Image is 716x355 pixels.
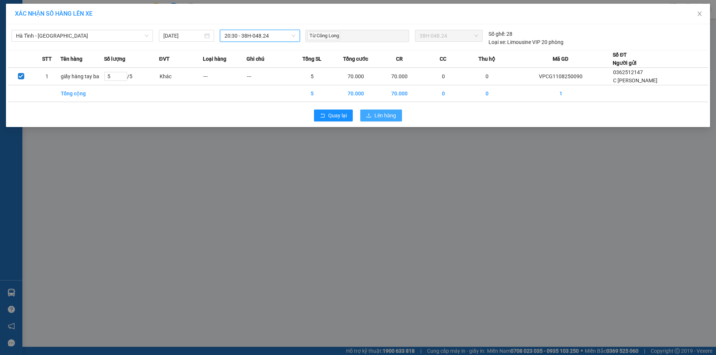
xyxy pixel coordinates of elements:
div: 28 [489,30,512,38]
td: --- [246,68,290,85]
span: upload [366,113,371,119]
span: Tổng SL [302,55,321,63]
td: 0 [465,85,509,102]
span: ĐVT [159,55,170,63]
span: Số ghế: [489,30,505,38]
td: Tổng cộng [60,85,104,102]
td: 70.000 [378,68,421,85]
td: 0 [421,85,465,102]
img: logo.jpg [9,9,47,47]
span: Increase Value [119,72,127,76]
span: XÁC NHẬN SỐ HÀNG LÊN XE [15,10,92,17]
span: CC [440,55,446,63]
td: 70.000 [334,85,377,102]
span: Quay lại [328,111,347,120]
span: 38H-048.24 [420,30,478,41]
li: Cổ Đạm, xã [GEOGRAPHIC_DATA], [GEOGRAPHIC_DATA] [70,18,312,28]
td: 0 [421,68,465,85]
button: Close [689,4,710,25]
span: Loại hàng [203,55,226,63]
td: 5 [290,85,334,102]
span: Hà Tĩnh - Hà Nội [16,30,148,41]
b: GỬI : VP [PERSON_NAME] [9,54,130,66]
td: Khác [159,68,203,85]
span: rollback [320,113,325,119]
span: Ghi chú [246,55,264,63]
input: 11/08/2025 [163,32,203,40]
span: close [697,11,703,17]
span: down [121,76,125,81]
span: Tên hàng [60,55,82,63]
div: Số ĐT Người gửi [613,51,637,67]
td: 70.000 [378,85,421,102]
span: 20:30 - 38H-048.24 [224,30,295,41]
span: Tổng cước [343,55,368,63]
td: 1 [34,68,60,85]
li: Hotline: 1900252555 [70,28,312,37]
button: uploadLên hàng [360,110,402,121]
span: up [121,73,125,77]
td: --- [203,68,246,85]
span: Số lượng [104,55,125,63]
td: / 5 [104,68,159,85]
span: C [PERSON_NAME] [613,77,657,83]
span: Decrease Value [119,76,127,80]
span: 0362512147 [613,69,643,75]
span: Thu hộ [478,55,495,63]
td: giấy hàng tay ba [60,68,104,85]
span: Loại xe: [489,38,506,46]
td: 0 [465,68,509,85]
td: VPCG1108250090 [509,68,613,85]
button: rollbackQuay lại [314,110,353,121]
span: Lên hàng [374,111,396,120]
span: STT [42,55,52,63]
td: 5 [290,68,334,85]
span: Từ Công Long [307,32,340,40]
span: Mã GD [553,55,568,63]
td: 1 [509,85,613,102]
div: Limousine VIP 20 phòng [489,38,563,46]
td: 70.000 [334,68,377,85]
span: CR [396,55,403,63]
